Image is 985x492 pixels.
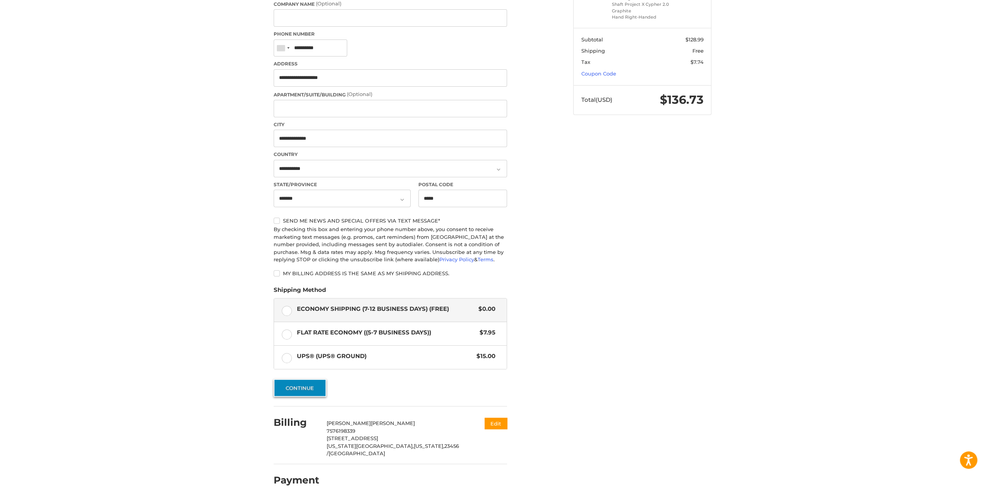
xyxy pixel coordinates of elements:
label: My billing address is the same as my shipping address. [274,270,507,276]
span: [PERSON_NAME] [327,420,371,426]
label: Address [274,60,507,67]
h2: Payment [274,474,319,486]
label: Postal Code [418,181,507,188]
span: Tax [581,59,590,65]
span: $0.00 [475,305,495,314]
div: By checking this box and entering your phone number above, you consent to receive marketing text ... [274,226,507,264]
span: [US_STATE], [414,443,444,449]
span: Flat Rate Economy ((5-7 Business Days)) [297,328,476,337]
a: Terms [478,256,493,262]
span: Shipping [581,48,605,54]
label: Send me news and special offers via text message* [274,218,507,224]
span: $15.00 [473,352,495,361]
a: Coupon Code [581,70,616,77]
li: Shaft Project X Cypher 2.0 Graphite [612,1,671,14]
label: Phone Number [274,31,507,38]
span: $7.95 [476,328,495,337]
label: Apartment/Suite/Building [274,91,507,98]
span: 7576198339 [327,428,355,434]
label: Country [274,151,507,158]
span: Economy Shipping (7-12 Business Days) (Free) [297,305,475,314]
button: Edit [485,418,507,429]
button: Continue [274,379,326,397]
legend: Shipping Method [274,286,326,298]
span: Subtotal [581,36,603,43]
small: (Optional) [316,0,341,7]
label: State/Province [274,181,411,188]
span: [PERSON_NAME] [371,420,415,426]
li: Hand Right-Handed [612,14,671,21]
span: [GEOGRAPHIC_DATA] [329,450,385,456]
span: [STREET_ADDRESS] [327,435,378,441]
span: $136.73 [660,93,704,107]
span: $128.99 [685,36,704,43]
span: UPS® (UPS® Ground) [297,352,473,361]
span: Free [692,48,704,54]
iframe: Google Customer Reviews [921,471,985,492]
span: $7.74 [690,59,704,65]
h2: Billing [274,417,319,429]
span: [US_STATE][GEOGRAPHIC_DATA], [327,443,414,449]
label: City [274,121,507,128]
small: (Optional) [347,91,372,97]
span: Total (USD) [581,96,612,103]
a: Privacy Policy [439,256,474,262]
